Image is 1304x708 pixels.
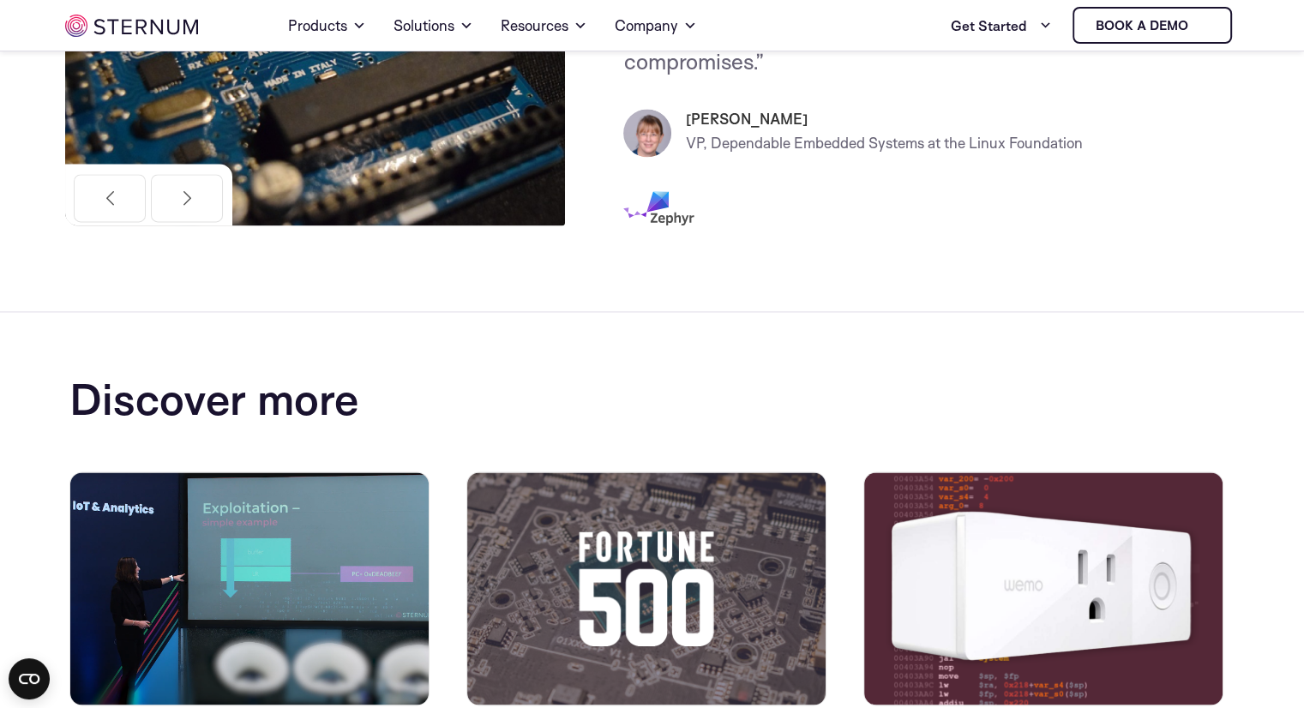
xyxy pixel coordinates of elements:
img: Kate Stewart [623,109,671,157]
img: VP, Dependable Embedded Systems at the Linux Foundation [623,191,694,225]
a: Get Started [951,9,1052,43]
h6: [PERSON_NAME] [685,109,1082,129]
button: Open CMP widget [9,658,50,699]
h2: Discover more [69,374,1235,423]
a: Products [288,2,366,50]
a: Resources [501,2,587,50]
img: ‘FriendlyName’ Buffer Overflow Vulnerability in Wemo Smart Plug V2 [863,471,1223,706]
img: Case Study: Fortune 500 Company Closes Memory Leaks in Its New Mission-critical Device [466,471,826,706]
p: VP, Dependable Embedded Systems at the Linux Foundation [685,129,1082,157]
img: sternum iot [65,15,198,37]
button: Next [151,174,223,222]
img: Outsmarting IoT Defenses: The Hacker Perspective – IoT Tech Expo [69,471,430,706]
img: sternum iot [1195,19,1209,33]
button: Previous [74,174,146,222]
a: Book a demo [1073,7,1232,44]
a: Solutions [394,2,473,50]
a: Company [615,2,697,50]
